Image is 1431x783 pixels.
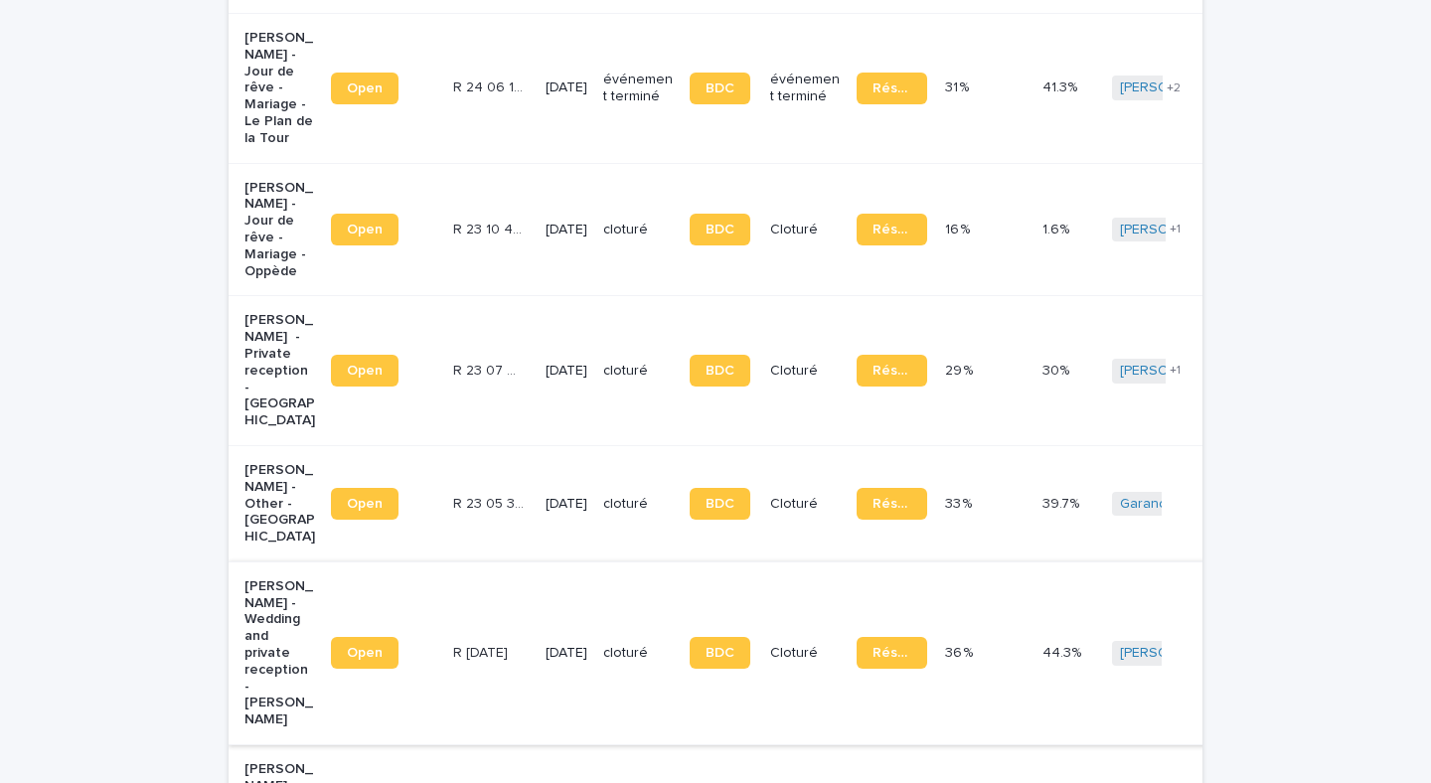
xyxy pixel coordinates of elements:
p: 1.6% [1042,218,1073,238]
a: Réservation [857,214,927,245]
a: Réservation [857,73,927,104]
p: Cloturé [770,363,841,380]
p: [DATE] [546,363,587,380]
a: Open [331,355,398,387]
a: [PERSON_NAME] [1120,222,1228,238]
span: Réservation [873,646,911,660]
a: Réservation [857,355,927,387]
p: [DATE] [546,79,587,96]
p: R 23 07 992 [453,359,528,380]
p: R 23 05 367 [453,492,528,513]
span: Réservation [873,497,911,511]
p: [PERSON_NAME] - Jour de rêve - Mariage - Le Plan de la Tour [244,30,315,147]
span: BDC [706,497,734,511]
p: Cloturé [770,222,841,238]
p: cloturé [603,645,674,662]
a: Open [331,637,398,669]
span: Réservation [873,223,911,236]
p: 16 % [945,218,974,238]
a: BDC [690,214,750,245]
a: BDC [690,73,750,104]
p: R 23 01 1832 [453,641,512,662]
a: BDC [690,488,750,520]
span: + 1 [1170,224,1181,235]
p: [DATE] [546,496,587,513]
p: Cloturé [770,496,841,513]
span: BDC [706,81,734,95]
a: BDC [690,637,750,669]
a: Open [331,488,398,520]
p: 31 % [945,76,973,96]
p: événement terminé [603,72,674,105]
a: BDC [690,355,750,387]
p: R 24 06 183 [453,76,528,96]
p: 33 % [945,492,976,513]
span: BDC [706,646,734,660]
p: 44.3% [1042,641,1085,662]
p: [PERSON_NAME] - Wedding and private reception - [PERSON_NAME] [244,578,315,728]
p: 41.3% [1042,76,1081,96]
p: [PERSON_NAME] - Jour de rêve - Mariage - Oppède [244,180,315,280]
a: Open [331,73,398,104]
a: [PERSON_NAME] [1120,645,1228,662]
p: cloturé [603,363,674,380]
span: Open [347,81,383,95]
a: [PERSON_NAME] [1120,79,1228,96]
span: Open [347,646,383,660]
span: Open [347,364,383,378]
p: [DATE] [546,645,587,662]
span: + 1 [1170,365,1181,377]
p: 39.7% [1042,492,1083,513]
p: événement terminé [770,72,841,105]
p: [PERSON_NAME] - Private reception - [GEOGRAPHIC_DATA] [244,312,315,429]
a: Garance Oboeuf [1120,496,1227,513]
p: [PERSON_NAME] - Other - [GEOGRAPHIC_DATA] [244,462,315,546]
p: cloturé [603,222,674,238]
p: [DATE] [546,222,587,238]
span: Open [347,223,383,236]
span: Réservation [873,81,911,95]
p: 29 % [945,359,977,380]
p: 30% [1042,359,1073,380]
p: Cloturé [770,645,841,662]
span: + 2 [1167,82,1181,94]
span: Réservation [873,364,911,378]
a: Réservation [857,637,927,669]
a: [PERSON_NAME] [1120,363,1228,380]
a: Open [331,214,398,245]
p: cloturé [603,496,674,513]
span: BDC [706,364,734,378]
a: Réservation [857,488,927,520]
span: BDC [706,223,734,236]
p: R 23 10 4190 [453,218,528,238]
p: 36 % [945,641,977,662]
span: Open [347,497,383,511]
